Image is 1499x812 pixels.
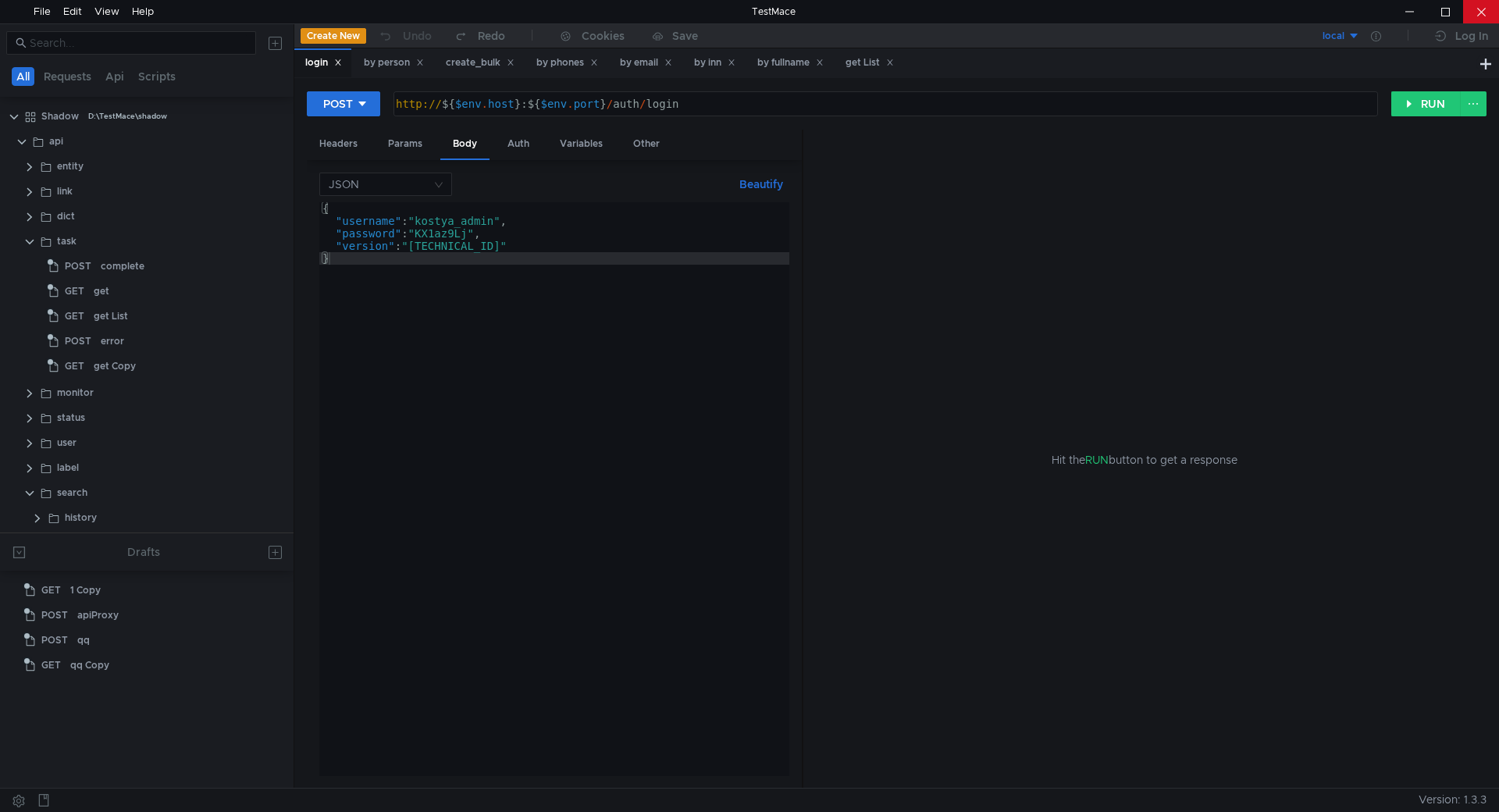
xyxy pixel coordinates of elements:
div: link [57,180,73,203]
div: Other [621,130,672,158]
div: qq [77,629,90,652]
div: label [57,456,79,479]
div: by fullname [757,55,824,71]
div: Body [440,130,490,160]
div: by email [620,55,672,71]
div: Cookies [582,27,625,45]
span: GET [65,280,84,303]
button: local [1252,23,1360,48]
div: get List [94,304,128,328]
div: get List [846,55,894,71]
button: RUN [1391,91,1461,116]
span: POST [41,604,68,627]
div: get [94,280,109,303]
input: Search... [30,34,247,52]
div: task [57,230,77,253]
span: POST [65,329,91,353]
div: get Copy [94,354,136,378]
div: apiProxy [77,604,119,627]
div: Shadow [41,105,79,128]
button: POST [307,91,380,116]
button: Redo [443,24,516,48]
span: GET [41,654,61,677]
div: search [57,481,87,504]
button: Undo [366,24,443,48]
div: POST [323,95,353,112]
span: RUN [1085,453,1109,467]
button: Scripts [134,67,180,86]
div: local [1323,29,1344,44]
div: by person [364,55,424,71]
div: monitor [57,381,94,404]
div: status [57,406,85,429]
button: Api [101,67,129,86]
div: Redo [478,27,505,45]
span: GET [65,304,84,328]
div: Headers [307,130,370,158]
div: Params [376,130,435,158]
div: login [305,55,342,71]
div: Save [672,30,698,41]
div: api [49,130,63,153]
div: Undo [403,27,432,45]
div: by phones [536,55,598,71]
div: D:\TestMace\shadow [88,105,167,128]
div: test_single_search [101,531,187,554]
span: POST [41,629,68,652]
span: POST [65,531,91,554]
div: Variables [547,130,615,158]
div: user [57,431,77,454]
span: Hit the button to get a response [1052,451,1237,468]
span: Version: 1.3.3 [1419,789,1487,811]
div: Drafts [127,543,160,561]
div: create_bulk [446,55,515,71]
div: history [65,506,97,529]
div: entity [57,155,84,178]
span: GET [65,354,84,378]
button: Requests [39,67,96,86]
button: Create New [301,28,366,44]
div: 1 Copy [70,579,101,602]
div: dict [57,205,75,228]
div: Log In [1455,27,1488,45]
div: Auth [495,130,542,158]
div: error [101,329,124,353]
div: complete [101,255,144,278]
span: GET [41,579,61,602]
div: qq Copy [70,654,109,677]
div: by inn [694,55,735,71]
span: POST [65,255,91,278]
button: All [12,67,34,86]
button: Beautify [733,175,789,194]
